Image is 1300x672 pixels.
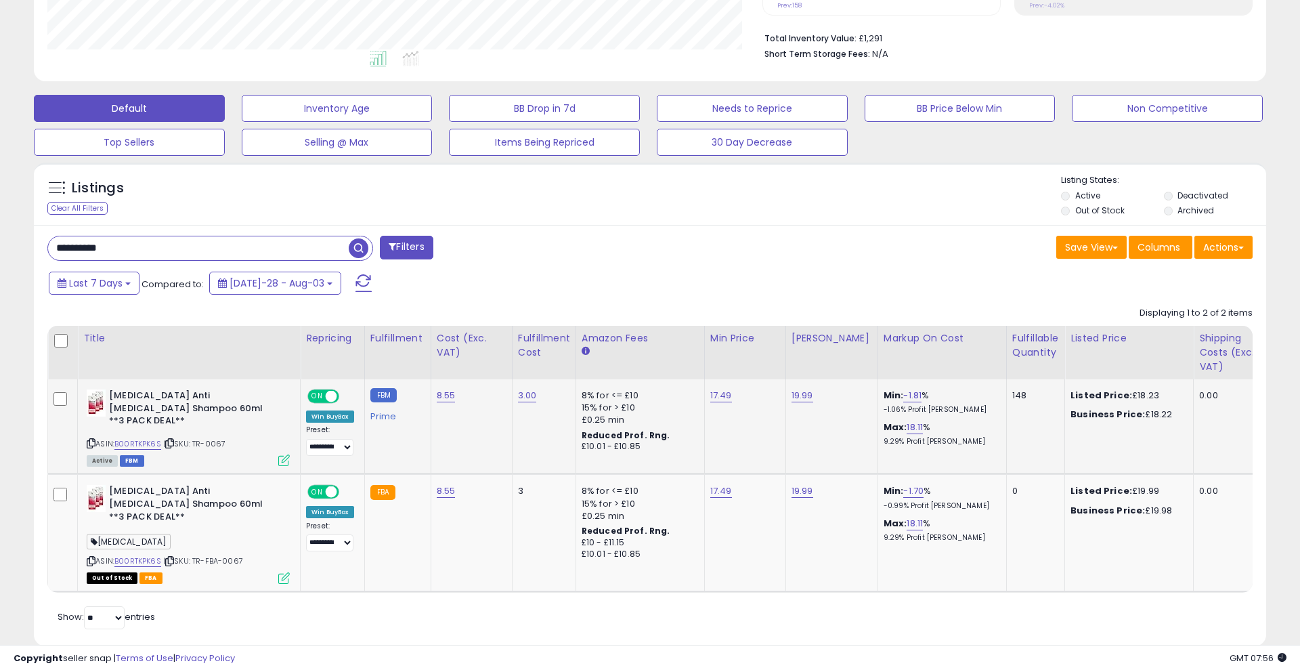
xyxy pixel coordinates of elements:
div: % [884,390,996,415]
p: Listing States: [1061,174,1265,187]
span: FBM [120,455,144,467]
div: 8% for <= £10 [582,485,694,497]
a: 17.49 [710,389,732,402]
div: £19.99 [1070,485,1183,497]
b: Total Inventory Value: [764,33,857,44]
small: Prev: -4.02% [1029,1,1064,9]
div: Displaying 1 to 2 of 2 items [1140,307,1253,320]
span: [DATE]-28 - Aug-03 [230,276,324,290]
a: -1.81 [903,389,922,402]
a: -1.70 [903,484,924,498]
div: ASIN: [87,390,290,465]
span: 2025-08-11 07:56 GMT [1230,652,1286,665]
span: N/A [872,47,888,60]
a: Privacy Policy [175,652,235,665]
div: Prime [370,406,420,422]
span: Show: entries [58,610,155,623]
div: Win BuyBox [306,411,354,423]
b: Listed Price: [1070,389,1132,402]
a: 8.55 [437,484,456,498]
div: Preset: [306,522,354,552]
button: Default [34,95,225,122]
p: 9.29% Profit [PERSON_NAME] [884,437,996,446]
b: Short Term Storage Fees: [764,48,870,60]
b: Reduced Prof. Rng. [582,525,670,537]
a: 18.11 [907,517,923,530]
b: [MEDICAL_DATA] Anti [MEDICAL_DATA] Shampoo 60ml **3 PACK DEAL** [109,485,274,526]
b: Min: [884,484,904,497]
div: % [884,485,996,510]
div: ASIN: [87,485,290,582]
span: All listings currently available for purchase on Amazon [87,455,118,467]
button: 30 Day Decrease [657,129,848,156]
span: OFF [337,486,359,498]
div: 0.00 [1199,485,1264,497]
div: Cost (Exc. VAT) [437,331,506,360]
button: Filters [380,236,433,259]
span: Columns [1137,240,1180,254]
div: £0.25 min [582,414,694,426]
button: [DATE]-28 - Aug-03 [209,272,341,295]
div: 15% for > £10 [582,498,694,510]
div: Listed Price [1070,331,1188,345]
div: Repricing [306,331,359,345]
span: FBA [139,572,162,584]
b: [MEDICAL_DATA] Anti [MEDICAL_DATA] Shampoo 60ml **3 PACK DEAL** [109,390,274,431]
a: 3.00 [518,389,537,402]
b: Max: [884,421,907,434]
div: 0.00 [1199,390,1264,402]
span: Last 7 Days [69,276,123,290]
span: | SKU: TR-0067 [163,438,225,449]
div: seller snap | | [14,652,235,665]
img: 41A4NoGWuJL._SL40_.jpg [87,390,106,417]
h5: Listings [72,179,124,198]
li: £1,291 [764,29,1242,45]
button: Columns [1129,236,1192,259]
div: Markup on Cost [884,331,1001,345]
button: Top Sellers [34,129,225,156]
div: £10.01 - £10.85 [582,441,694,453]
div: £10 - £11.15 [582,537,694,549]
label: Archived [1177,205,1214,216]
a: B00RTKPK6S [114,555,161,567]
a: 8.55 [437,389,456,402]
button: Items Being Repriced [449,129,640,156]
div: Fulfillment [370,331,425,345]
b: Max: [884,517,907,530]
div: % [884,518,996,543]
div: Fulfillment Cost [518,331,570,360]
div: Shipping Costs (Exc. VAT) [1199,331,1269,374]
a: 18.11 [907,421,923,434]
div: £18.23 [1070,390,1183,402]
small: Prev: 158 [777,1,802,9]
div: £10.01 - £10.85 [582,549,694,560]
div: 0 [1012,485,1054,497]
label: Deactivated [1177,190,1228,201]
button: Non Competitive [1072,95,1263,122]
button: BB Price Below Min [865,95,1056,122]
span: Compared to: [142,278,204,291]
span: [MEDICAL_DATA] [87,534,171,549]
b: Min: [884,389,904,402]
button: Selling @ Max [242,129,433,156]
b: Reduced Prof. Rng. [582,429,670,441]
a: Terms of Use [116,652,173,665]
div: 8% for <= £10 [582,390,694,402]
label: Out of Stock [1075,205,1125,216]
button: Actions [1194,236,1253,259]
div: [PERSON_NAME] [792,331,872,345]
button: Needs to Reprice [657,95,848,122]
button: BB Drop in 7d [449,95,640,122]
div: 15% for > £10 [582,402,694,414]
div: 148 [1012,390,1054,402]
div: Win BuyBox [306,506,354,518]
div: Fulfillable Quantity [1012,331,1059,360]
div: Title [83,331,295,345]
p: 9.29% Profit [PERSON_NAME] [884,533,996,543]
button: Inventory Age [242,95,433,122]
small: Amazon Fees. [582,345,590,358]
span: ON [309,391,326,402]
span: ON [309,486,326,498]
small: FBM [370,388,397,402]
b: Listed Price: [1070,484,1132,497]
